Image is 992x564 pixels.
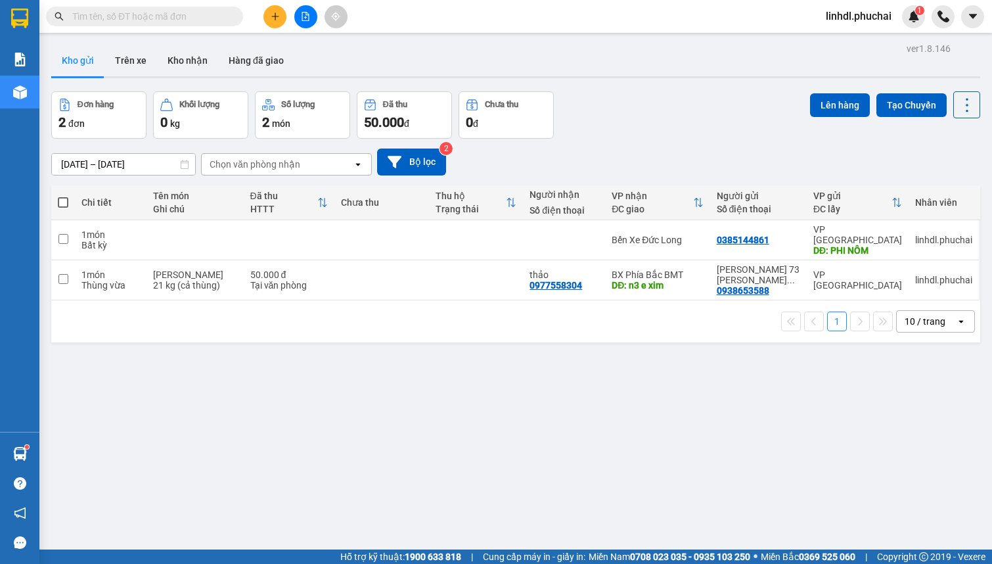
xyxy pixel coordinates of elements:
div: hồng giòn [153,270,237,280]
div: Chi tiết [81,197,140,208]
div: nguyễn văn tiến 73 nguyễn hoàng 049088000300 [717,264,800,285]
img: logo-vxr [11,9,28,28]
div: Khối lượng [179,100,219,109]
div: ĐC giao [612,204,692,214]
span: notification [14,507,26,519]
button: Kho gửi [51,45,104,76]
div: 50.000 đ [250,270,328,280]
span: đơn [68,118,85,129]
div: 0385144861 [717,235,769,245]
div: linhdl.phuchai [915,235,972,245]
button: Lên hàng [810,93,870,117]
th: Toggle SortBy [605,185,710,220]
div: HTTT [250,204,317,214]
span: Miền Nam [589,550,750,564]
div: 1 món [81,270,140,280]
sup: 2 [440,142,453,155]
div: Tên món [153,191,237,201]
button: plus [263,5,286,28]
div: Người gửi [717,191,800,201]
img: icon-new-feature [908,11,920,22]
button: Trên xe [104,45,157,76]
div: Số điện thoại [717,204,800,214]
th: Toggle SortBy [244,185,334,220]
div: linhdl.phuchai [915,275,972,285]
span: message [14,536,26,549]
span: question-circle [14,477,26,490]
span: ... [787,275,795,285]
div: Nhân viên [915,197,972,208]
span: 50.000 [364,114,404,130]
sup: 1 [915,6,924,15]
div: 21 kg (cả thùng) [153,280,237,291]
img: solution-icon [13,53,27,66]
button: file-add [294,5,317,28]
div: Ghi chú [153,204,237,214]
div: 0938653588 [717,285,769,296]
span: copyright [919,552,928,561]
span: 1 [917,6,922,15]
div: thảo [530,270,598,280]
div: 1 món [81,229,140,240]
div: Chọn văn phòng nhận [210,158,300,171]
span: plus [271,12,280,21]
span: ⚪️ [754,554,757,559]
button: Chưa thu0đ [459,91,554,139]
div: Đơn hàng [78,100,114,109]
div: Số lượng [281,100,315,109]
div: BX Phía Bắc BMT [612,270,703,280]
strong: 0708 023 035 - 0935 103 250 [630,552,750,562]
span: 0 [160,114,168,130]
input: Select a date range. [52,154,195,175]
div: Thu hộ [436,191,507,201]
div: Số điện thoại [530,205,598,216]
div: 10 / trang [905,315,945,328]
th: Toggle SortBy [429,185,524,220]
div: VP [GEOGRAPHIC_DATA] [813,270,902,291]
img: warehouse-icon [13,447,27,461]
span: search [55,12,64,21]
span: đ [473,118,478,129]
div: Người nhận [530,189,598,200]
input: Tìm tên, số ĐT hoặc mã đơn [72,9,227,24]
div: VP nhận [612,191,692,201]
div: Trạng thái [436,204,507,214]
svg: open [353,159,363,170]
span: aim [331,12,340,21]
div: Đã thu [250,191,317,201]
span: 2 [262,114,269,130]
strong: 1900 633 818 [405,552,461,562]
span: Cung cấp máy in - giấy in: [483,550,585,564]
div: Thùng vừa [81,280,140,291]
div: VP [GEOGRAPHIC_DATA] [813,224,902,245]
div: Chưa thu [485,100,518,109]
button: aim [325,5,348,28]
button: Bộ lọc [377,149,446,176]
button: Số lượng2món [255,91,350,139]
div: Tại văn phòng [250,280,328,291]
button: 1 [827,312,847,331]
th: Toggle SortBy [807,185,909,220]
span: linhdl.phuchai [815,8,902,24]
div: DĐ: n3 e xim [612,280,703,291]
span: Miền Bắc [761,550,855,564]
span: đ [404,118,409,129]
img: warehouse-icon [13,85,27,99]
span: món [272,118,290,129]
div: Chưa thu [341,197,422,208]
button: caret-down [961,5,984,28]
button: Đơn hàng2đơn [51,91,147,139]
button: Kho nhận [157,45,218,76]
span: Hỗ trợ kỹ thuật: [340,550,461,564]
div: VP gửi [813,191,891,201]
svg: open [956,316,966,327]
button: Khối lượng0kg [153,91,248,139]
span: caret-down [967,11,979,22]
sup: 1 [25,445,29,449]
div: ĐC lấy [813,204,891,214]
div: DĐ: PHI NÔM [813,245,902,256]
button: Tạo Chuyến [876,93,947,117]
button: Hàng đã giao [218,45,294,76]
span: kg [170,118,180,129]
strong: 0369 525 060 [799,552,855,562]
